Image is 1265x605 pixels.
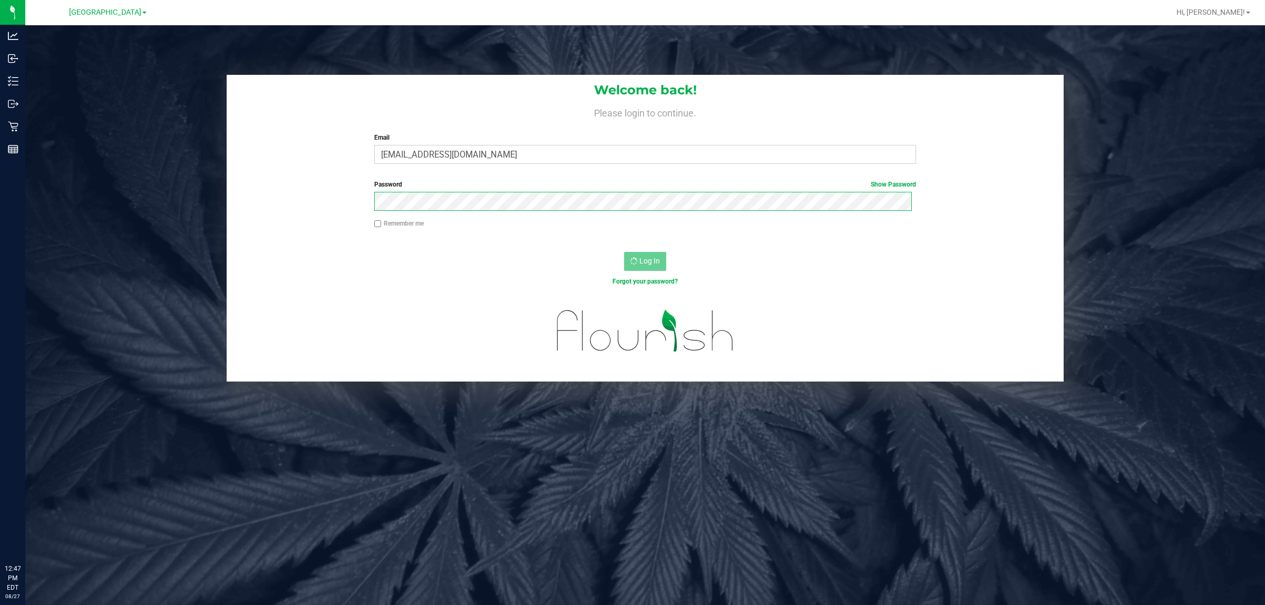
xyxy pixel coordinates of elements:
inline-svg: Reports [8,144,18,154]
span: Log In [639,257,660,265]
p: 08/27 [5,592,21,600]
inline-svg: Analytics [8,31,18,41]
span: Hi, [PERSON_NAME]! [1176,8,1245,16]
span: Password [374,181,402,188]
inline-svg: Retail [8,121,18,132]
button: Log In [624,252,666,271]
p: 12:47 PM EDT [5,564,21,592]
a: Forgot your password? [612,278,678,285]
inline-svg: Inventory [8,76,18,86]
inline-svg: Inbound [8,53,18,64]
label: Email [374,133,917,142]
label: Remember me [374,219,424,228]
input: Remember me [374,220,382,228]
h1: Welcome back! [227,83,1064,97]
span: [GEOGRAPHIC_DATA] [69,8,141,17]
a: Show Password [871,181,916,188]
img: flourish_logo.svg [541,297,750,365]
inline-svg: Outbound [8,99,18,109]
h4: Please login to continue. [227,105,1064,118]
